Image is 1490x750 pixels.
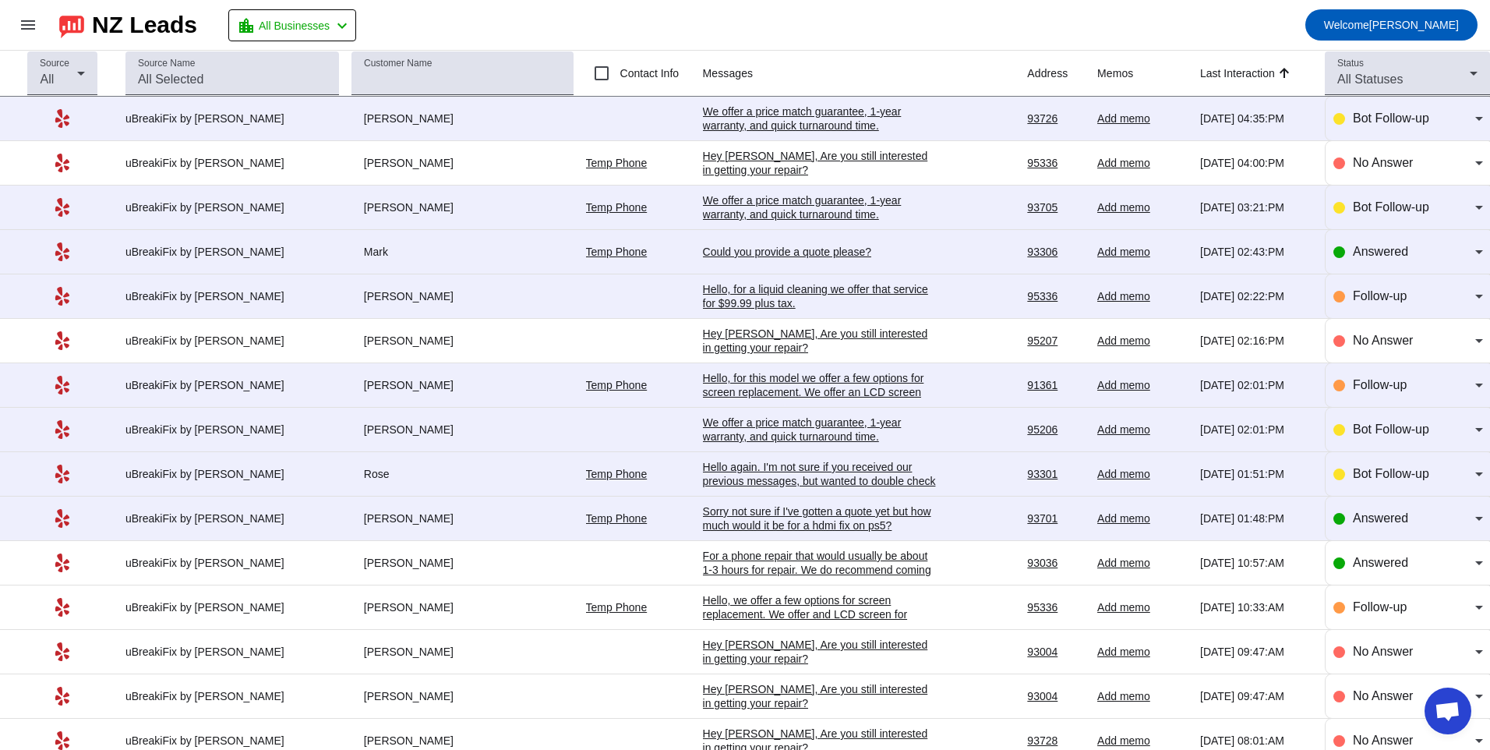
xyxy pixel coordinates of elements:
[53,465,72,483] mat-icon: Yelp
[53,509,72,528] mat-icon: Yelp
[40,73,54,86] span: All
[1200,511,1312,525] div: [DATE] 01:48:PM
[125,556,339,570] div: uBreakiFix by [PERSON_NAME]
[1097,289,1188,303] div: Add memo
[1353,556,1408,569] span: Answered
[125,600,339,614] div: uBreakiFix by [PERSON_NAME]
[125,200,339,214] div: uBreakiFix by [PERSON_NAME]
[1097,334,1188,348] div: Add memo
[703,638,937,666] div: Hey [PERSON_NAME], Are you still interested in getting your repair?​
[351,689,574,703] div: [PERSON_NAME]
[1425,688,1471,734] div: Open chat
[1353,200,1429,214] span: Bot Follow-up
[1097,245,1188,259] div: Add memo
[703,193,937,221] div: We offer a price match guarantee, 1-year warranty, and quick turnaround time.​
[125,423,339,437] div: uBreakiFix by [PERSON_NAME]
[125,689,339,703] div: uBreakiFix by [PERSON_NAME]
[703,51,1028,97] th: Messages
[125,734,339,748] div: uBreakiFix by [PERSON_NAME]
[1200,245,1312,259] div: [DATE] 02:43:PM
[364,58,432,69] mat-label: Customer Name
[333,16,351,35] mat-icon: chevron_left
[125,245,339,259] div: uBreakiFix by [PERSON_NAME]
[703,416,937,444] div: We offer a price match guarantee, 1-year warranty, and quick turnaround time.​
[40,58,69,69] mat-label: Source
[1097,51,1200,97] th: Memos
[1305,9,1478,41] button: Welcome[PERSON_NAME]
[1097,556,1188,570] div: Add memo
[1027,645,1085,659] div: 93004
[53,554,72,572] mat-icon: Yelp
[53,109,72,128] mat-icon: Yelp
[1097,689,1188,703] div: Add memo
[703,504,937,532] div: Sorry not sure if I've gotten a quote yet but how much would it be for a hdmi fix on ps5?
[1337,73,1403,86] span: All Statuses
[53,154,72,172] mat-icon: Yelp
[703,149,937,177] div: Hey [PERSON_NAME], Are you still interested in getting your repair?​
[351,200,574,214] div: [PERSON_NAME]
[1097,600,1188,614] div: Add memo
[351,556,574,570] div: [PERSON_NAME]
[1200,689,1312,703] div: [DATE] 09:47:AM
[351,734,574,748] div: [PERSON_NAME]
[586,379,648,391] a: Temp Phone
[138,58,195,69] mat-label: Source Name
[1027,156,1085,170] div: 95336
[1353,423,1429,436] span: Bot Follow-up
[92,14,197,36] div: NZ Leads
[703,549,937,605] div: For a phone repair that would usually be about 1-3 hours for repair. We do recommend coming in be...
[1027,423,1085,437] div: 95206
[1324,14,1459,36] span: [PERSON_NAME]
[1027,600,1085,614] div: 95336
[125,289,339,303] div: uBreakiFix by [PERSON_NAME]
[125,378,339,392] div: uBreakiFix by [PERSON_NAME]
[586,468,648,480] a: Temp Phone
[1353,111,1429,125] span: Bot Follow-up
[1353,378,1407,391] span: Follow-up
[1200,467,1312,481] div: [DATE] 01:51:PM
[125,111,339,126] div: uBreakiFix by [PERSON_NAME]
[228,9,356,41] button: All Businesses
[125,511,339,525] div: uBreakiFix by [PERSON_NAME]
[703,104,937,133] div: We offer a price match guarantee, 1-year warranty, and quick turnaround time.​
[1097,511,1188,525] div: Add memo
[1097,734,1188,748] div: Add memo
[1097,200,1188,214] div: Add memo
[1353,467,1429,480] span: Bot Follow-up
[703,371,937,427] div: Hello, for this model we offer a few options for screen replacement. We offer an LCD screen for $...
[1324,19,1369,31] span: Welcome
[1353,245,1408,258] span: Answered
[53,287,72,306] mat-icon: Yelp
[1200,156,1312,170] div: [DATE] 04:00:PM
[586,246,648,258] a: Temp Phone
[1027,289,1085,303] div: 95336
[1353,511,1408,525] span: Answered
[586,201,648,214] a: Temp Phone
[53,420,72,439] mat-icon: Yelp
[351,378,574,392] div: [PERSON_NAME]
[1027,51,1097,97] th: Address
[1097,378,1188,392] div: Add memo
[53,198,72,217] mat-icon: Yelp
[1097,156,1188,170] div: Add memo
[125,645,339,659] div: uBreakiFix by [PERSON_NAME]
[1027,467,1085,481] div: 93301
[351,511,574,525] div: [PERSON_NAME]
[53,331,72,350] mat-icon: Yelp
[138,70,327,89] input: All Selected
[1027,334,1085,348] div: 95207
[53,642,72,661] mat-icon: Yelp
[1027,734,1085,748] div: 93728
[1200,289,1312,303] div: [DATE] 02:22:PM
[1200,734,1312,748] div: [DATE] 08:01:AM
[1353,734,1413,747] span: No Answer
[351,156,574,170] div: [PERSON_NAME]
[703,460,937,502] div: Hello again. I'm not sure if you received our previous messages, but wanted to double check if we...
[586,157,648,169] a: Temp Phone
[1200,334,1312,348] div: [DATE] 02:16:PM
[351,111,574,126] div: [PERSON_NAME]
[19,16,37,34] mat-icon: menu
[1353,156,1413,169] span: No Answer
[351,600,574,614] div: [PERSON_NAME]
[351,423,574,437] div: [PERSON_NAME]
